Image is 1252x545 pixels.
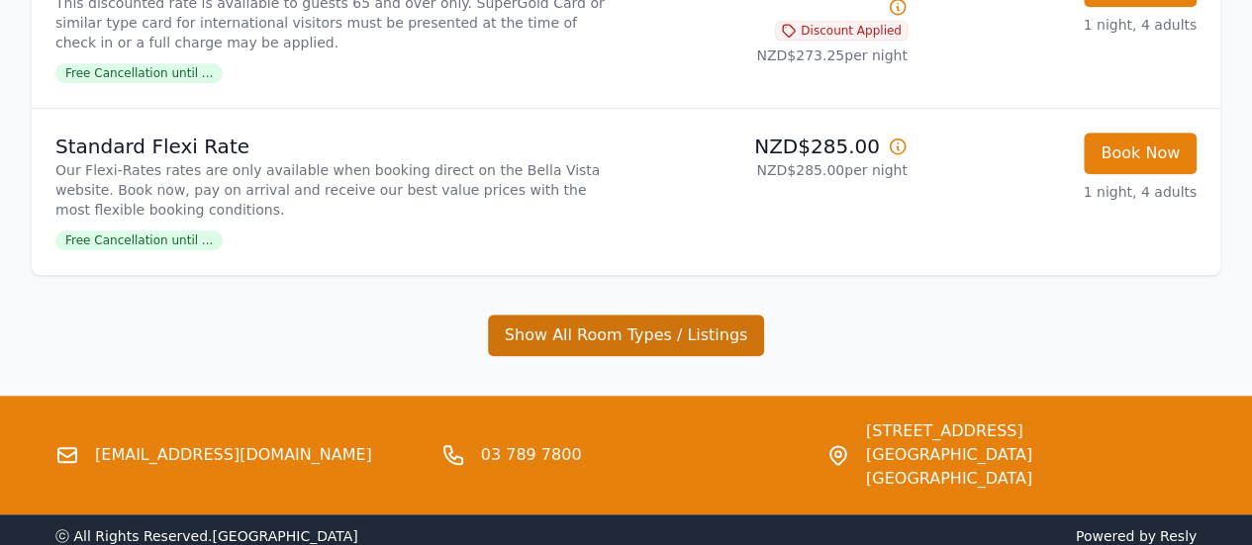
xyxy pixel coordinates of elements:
p: Standard Flexi Rate [55,133,619,160]
a: Resly [1160,528,1197,544]
a: 03 789 7800 [481,443,582,467]
p: Our Flexi-Rates rates are only available when booking direct on the Bella Vista website. Book now... [55,160,619,220]
p: NZD$285.00 per night [634,160,908,180]
p: NZD$273.25 per night [634,45,908,65]
a: [EMAIL_ADDRESS][DOMAIN_NAME] [95,443,372,467]
p: NZD$285.00 [634,133,908,160]
span: [STREET_ADDRESS] [866,419,1197,443]
span: Discount Applied [775,21,908,41]
span: ⓒ All Rights Reserved. [GEOGRAPHIC_DATA] [55,528,358,544]
button: Book Now [1084,133,1197,174]
p: 1 night, 4 adults [923,15,1197,35]
span: [GEOGRAPHIC_DATA] [GEOGRAPHIC_DATA] [866,443,1197,491]
span: Free Cancellation until ... [55,230,223,250]
span: Free Cancellation until ... [55,63,223,83]
button: Show All Room Types / Listings [488,315,765,356]
p: 1 night, 4 adults [923,182,1197,202]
